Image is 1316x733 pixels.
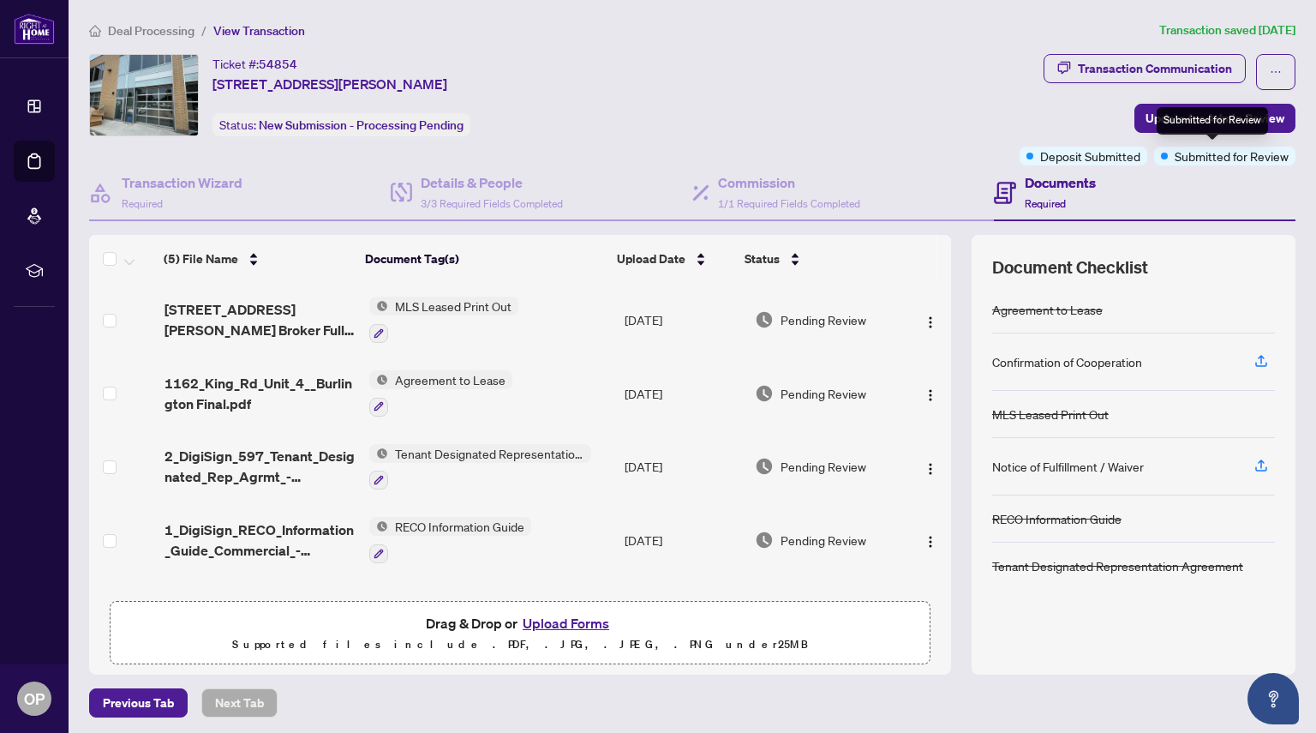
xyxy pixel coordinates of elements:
h4: Documents [1025,172,1096,193]
button: Logo [917,306,944,333]
th: Status [738,235,894,283]
button: Transaction Communication [1044,54,1246,83]
td: [DATE] [618,357,748,430]
span: OP [24,687,45,711]
img: Logo [924,388,937,402]
span: Tenant Designated Representation Agreement [388,444,591,463]
div: Transaction Communication [1078,55,1232,82]
td: [DATE] [618,430,748,504]
span: Upload Date [617,249,685,268]
div: Notice of Fulfillment / Waiver [992,457,1144,476]
button: Upload Forms [517,612,614,634]
span: 1_DigiSign_RECO_Information_Guide_Commercial_-_RECO_Forms_-_PropTx-[PERSON_NAME].pdf [164,520,356,561]
div: Ticket #: [212,54,297,74]
h4: Transaction Wizard [122,172,242,193]
article: Transaction saved [DATE] [1159,21,1295,40]
img: Document Status [755,457,774,476]
h4: Details & People [421,172,563,193]
div: MLS Leased Print Out [992,405,1109,424]
span: Required [1025,197,1066,210]
button: Open asap [1247,673,1299,724]
span: (5) File Name [164,249,238,268]
span: ellipsis [1270,66,1282,78]
img: Status Icon [369,370,388,389]
span: Submitted for Review [1175,147,1289,165]
div: Agreement to Lease [992,300,1103,319]
div: RECO Information Guide [992,509,1122,528]
span: View Transaction [213,23,305,39]
span: Pending Review [781,457,866,476]
span: 1/1 Required Fields Completed [718,197,860,210]
td: [DATE] [618,577,748,646]
span: Deal Processing [108,23,194,39]
div: Status: [212,113,470,136]
span: [STREET_ADDRESS][PERSON_NAME] Broker Full Sheet Leased.pdf [164,299,356,340]
button: Status IconMLS Leased Print Out [369,297,518,343]
button: Status IconRECO Information Guide [369,517,531,563]
img: Logo [924,535,937,549]
th: (5) File Name [157,235,358,283]
span: 2_DigiSign_597_Tenant_Designated_Rep_Agrmt_-_Commercial_Mandate_for_Lease_-_PropTx-OREA__TRREB_CL... [164,446,356,487]
button: Logo [917,453,944,480]
td: [DATE] [618,283,748,357]
div: Submitted for Review [1157,107,1268,135]
span: Required [122,197,163,210]
span: Update for Admin Review [1146,105,1284,132]
button: Status IconAgreement to Lease [369,370,512,417]
span: Pending Review [781,384,866,403]
span: 54854 [259,57,297,72]
th: Document Tag(s) [358,235,610,283]
img: logo [14,13,55,45]
button: Previous Tab [89,688,188,718]
span: Drag & Drop or [426,612,614,634]
button: Logo [917,526,944,554]
div: Tenant Designated Representation Agreement [992,556,1243,575]
span: Previous Tab [103,689,174,717]
th: Upload Date [610,235,738,283]
img: Document Status [755,531,774,550]
p: Supported files include .PDF, .JPG, .JPEG, .PNG under 25 MB [121,634,919,655]
span: Deposit Submitted [1040,147,1140,165]
span: Drag & Drop orUpload FormsSupported files include .PDF, .JPG, .JPEG, .PNG under25MB [111,602,930,665]
span: home [89,25,101,37]
span: 1162_King_Rd_Unit_4__Burlington Final.pdf [164,373,356,414]
span: Document Checklist [992,255,1148,279]
button: Update for Admin Review [1134,104,1295,133]
span: Status [745,249,780,268]
button: Status IconTenant Designated Representation Agreement [369,444,591,490]
img: Logo [924,462,937,476]
img: Document Status [755,384,774,403]
img: Logo [924,315,937,329]
span: 1758891904042-IMG3998.jpg [164,591,356,632]
img: Status Icon [369,444,388,463]
span: MLS Leased Print Out [388,297,518,315]
div: Confirmation of Cooperation [992,352,1142,371]
span: Pending Review [781,310,866,329]
button: Logo [917,380,944,407]
span: New Submission - Processing Pending [259,117,464,133]
h4: Commission [718,172,860,193]
button: Next Tab [201,688,278,718]
td: [DATE] [618,503,748,577]
span: Pending Review [781,531,866,550]
img: Status Icon [369,517,388,536]
span: RECO Information Guide [388,517,531,536]
span: [STREET_ADDRESS][PERSON_NAME] [212,74,447,94]
img: Status Icon [369,297,388,315]
li: / [201,21,206,40]
img: IMG-W12323296_1.jpg [90,55,198,135]
span: Agreement to Lease [388,370,512,389]
img: Document Status [755,310,774,329]
span: 3/3 Required Fields Completed [421,197,563,210]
